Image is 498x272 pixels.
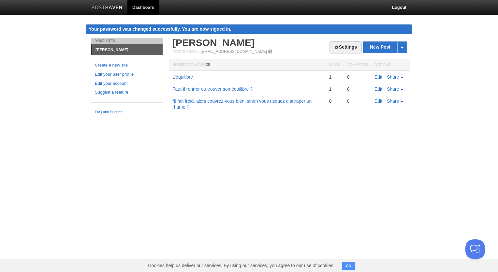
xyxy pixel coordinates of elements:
[329,98,340,104] div: 0
[201,49,267,54] a: [EMAIL_ADDRESS][DOMAIN_NAME]
[95,109,159,115] a: FAQ and Support
[172,37,255,48] a: [PERSON_NAME]
[92,45,163,55] a: [PERSON_NAME]
[374,98,382,104] a: Edit
[374,74,382,80] a: Edit
[172,50,199,53] span: Post by Email
[172,86,253,92] a: Faut-il rentrer ou trouver son équilibre ?
[141,259,341,272] span: Cookies help us deliver our services. By using our services, you agree to our use of cookies.
[95,80,159,87] a: Edit your account
[374,86,382,92] a: Edit
[347,74,368,80] div: 0
[329,74,340,80] div: 1
[387,98,399,104] span: Share
[95,89,159,96] a: Suggest a feature
[342,262,355,270] button: OK
[91,38,163,44] li: Your Sites
[172,74,193,80] a: L’équilibre
[465,239,485,259] iframe: Help Scout Beacon - Open
[347,98,368,104] div: 0
[95,71,159,78] a: Edit your user profile
[371,59,410,71] th: Actions
[347,86,368,92] div: 0
[206,62,210,67] span: 20
[387,86,399,92] span: Share
[92,6,123,10] img: Posthaven-bar
[387,74,399,80] span: Share
[330,41,362,53] a: Settings
[169,59,326,71] th: Homepage Views
[329,86,340,92] div: 1
[86,24,412,34] div: Your password was changed successfully. You are now signed in.
[344,59,371,71] th: Comments
[172,98,312,110] a: “Il fait froid, alors couvrez-vous bien, sinon vous risquez d’attraper un rhume !”
[363,41,407,53] a: New Post
[326,59,344,71] th: Views
[95,62,159,69] a: Create a new site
